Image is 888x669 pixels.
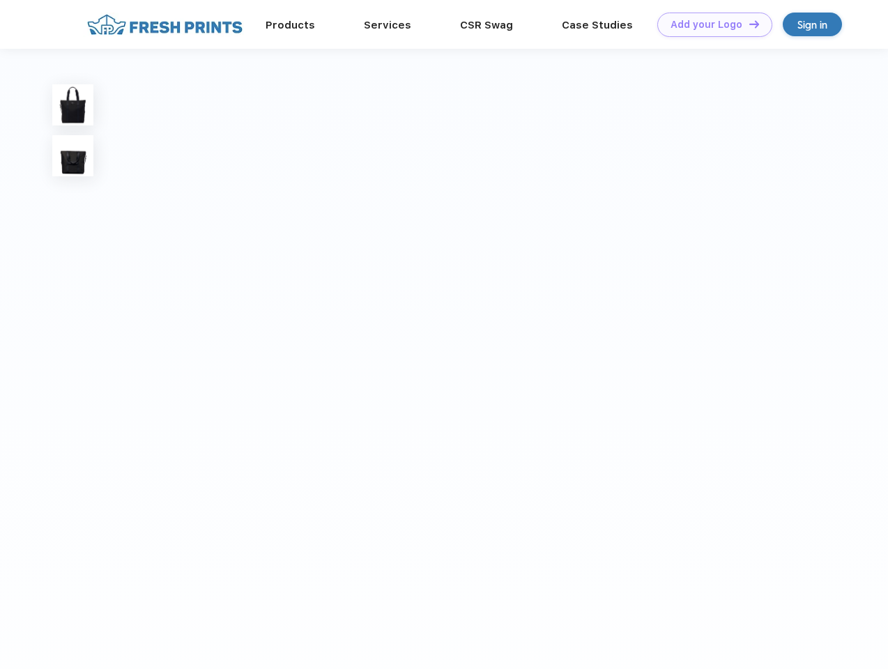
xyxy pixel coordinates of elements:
a: Sign in [783,13,842,36]
img: func=resize&h=100 [52,84,93,125]
img: fo%20logo%202.webp [83,13,247,37]
div: Sign in [797,17,827,33]
div: Add your Logo [671,19,742,31]
a: Products [266,19,315,31]
img: DT [749,20,759,28]
img: func=resize&h=100 [52,135,93,176]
